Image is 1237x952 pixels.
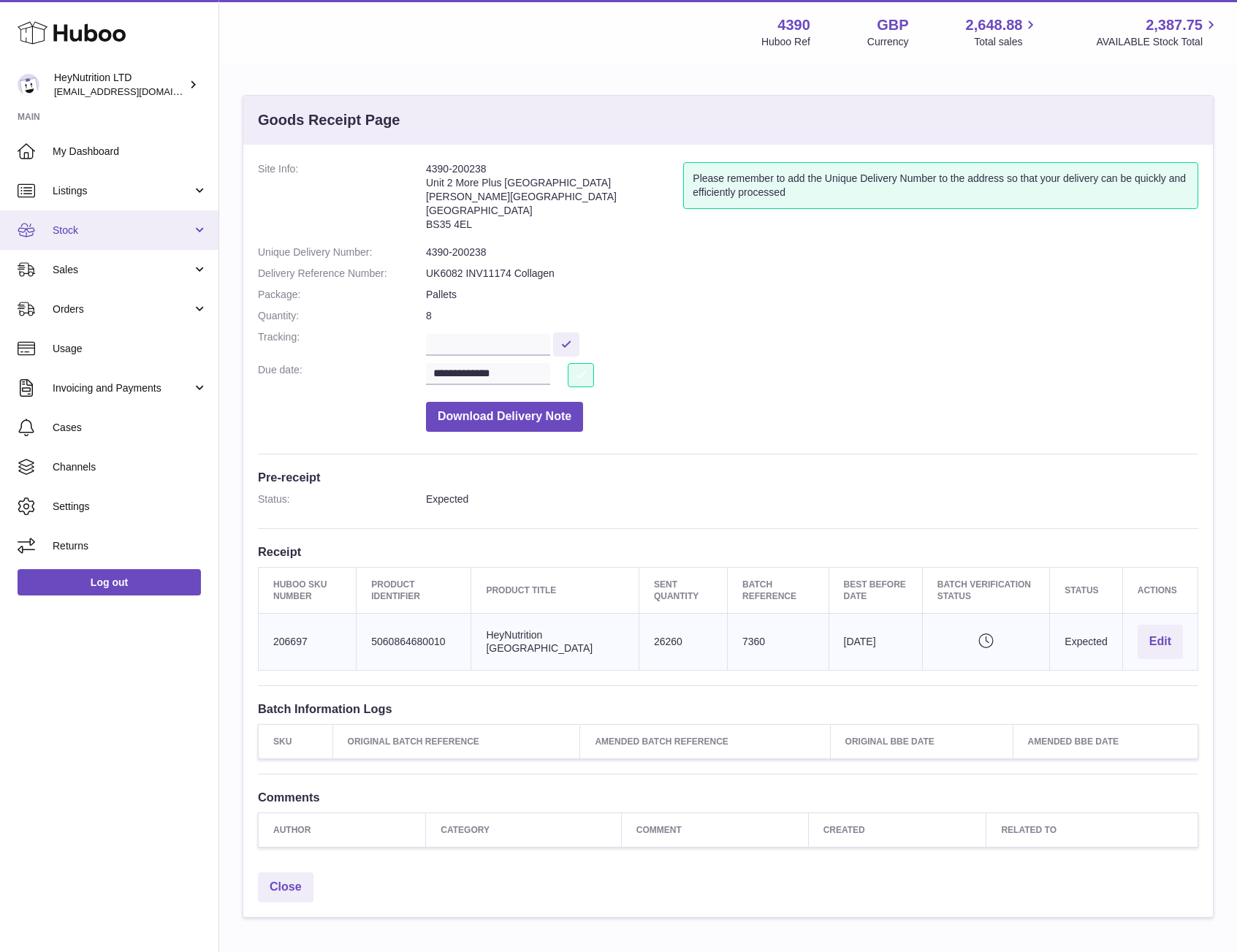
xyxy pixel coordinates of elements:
[580,724,830,758] th: Amended Batch Reference
[258,701,1198,717] h3: Batch Information Logs
[259,724,333,758] th: SKU
[53,302,192,316] span: Orders
[471,614,639,671] td: HeyNutrition [GEOGRAPHIC_DATA]
[426,267,1198,281] dd: UK6082 INV11174 Collagen
[53,342,208,356] span: Usage
[639,614,727,671] td: 26260
[974,35,1039,49] span: Total sales
[986,813,1198,848] th: Related to
[683,162,1198,209] div: Please remember to add the Unique Delivery Number to the address so that your delivery can be qui...
[53,421,208,435] span: Cases
[258,162,426,238] dt: Site Info:
[53,145,208,159] span: My Dashboard
[829,567,922,613] th: Best Before Date
[54,85,215,97] span: [EMAIL_ADDRESS][DOMAIN_NAME]
[877,15,908,35] strong: GBP
[471,567,639,613] th: Product title
[966,15,1040,49] a: 2,648.88 Total sales
[258,544,1198,560] h3: Receipt
[727,567,829,613] th: Batch Reference
[53,539,208,553] span: Returns
[18,74,39,96] img: info@heynutrition.com
[258,469,1198,485] h3: Pre-receipt
[258,288,426,302] dt: Package:
[53,224,192,237] span: Stock
[426,402,583,432] button: Download Delivery Note
[426,162,683,238] address: 4390-200238 Unit 2 More Plus [GEOGRAPHIC_DATA] [PERSON_NAME][GEOGRAPHIC_DATA] [GEOGRAPHIC_DATA] B...
[18,569,201,595] a: Log out
[258,309,426,323] dt: Quantity:
[258,492,426,506] dt: Status:
[258,363,426,387] dt: Due date:
[1138,625,1183,659] button: Edit
[1013,724,1198,758] th: Amended BBE Date
[426,245,1198,259] dd: 4390-200238
[258,245,426,259] dt: Unique Delivery Number:
[922,567,1050,613] th: Batch Verification Status
[727,614,829,671] td: 7360
[332,724,580,758] th: Original Batch Reference
[777,15,810,35] strong: 4390
[808,813,986,848] th: Created
[259,813,426,848] th: Author
[1122,567,1198,613] th: Actions
[426,309,1198,323] dd: 8
[639,567,727,613] th: Sent Quantity
[426,492,1198,506] dd: Expected
[830,724,1013,758] th: Original BBE Date
[829,614,922,671] td: [DATE]
[357,614,471,671] td: 5060864680010
[53,460,208,474] span: Channels
[1050,614,1122,671] td: Expected
[1096,15,1219,49] a: 2,387.75 AVAILABLE Stock Total
[54,71,186,99] div: HeyNutrition LTD
[53,184,192,198] span: Listings
[259,614,357,671] td: 206697
[621,813,808,848] th: Comment
[867,35,909,49] div: Currency
[426,813,621,848] th: Category
[1096,35,1219,49] span: AVAILABLE Stock Total
[426,288,1198,302] dd: Pallets
[258,789,1198,805] h3: Comments
[1050,567,1122,613] th: Status
[357,567,471,613] th: Product Identifier
[258,267,426,281] dt: Delivery Reference Number:
[258,110,400,130] h3: Goods Receipt Page
[53,263,192,277] span: Sales
[258,872,313,902] a: Close
[1146,15,1203,35] span: 2,387.75
[258,330,426,356] dt: Tracking:
[53,381,192,395] span: Invoicing and Payments
[53,500,208,514] span: Settings
[761,35,810,49] div: Huboo Ref
[966,15,1023,35] span: 2,648.88
[259,567,357,613] th: Huboo SKU Number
